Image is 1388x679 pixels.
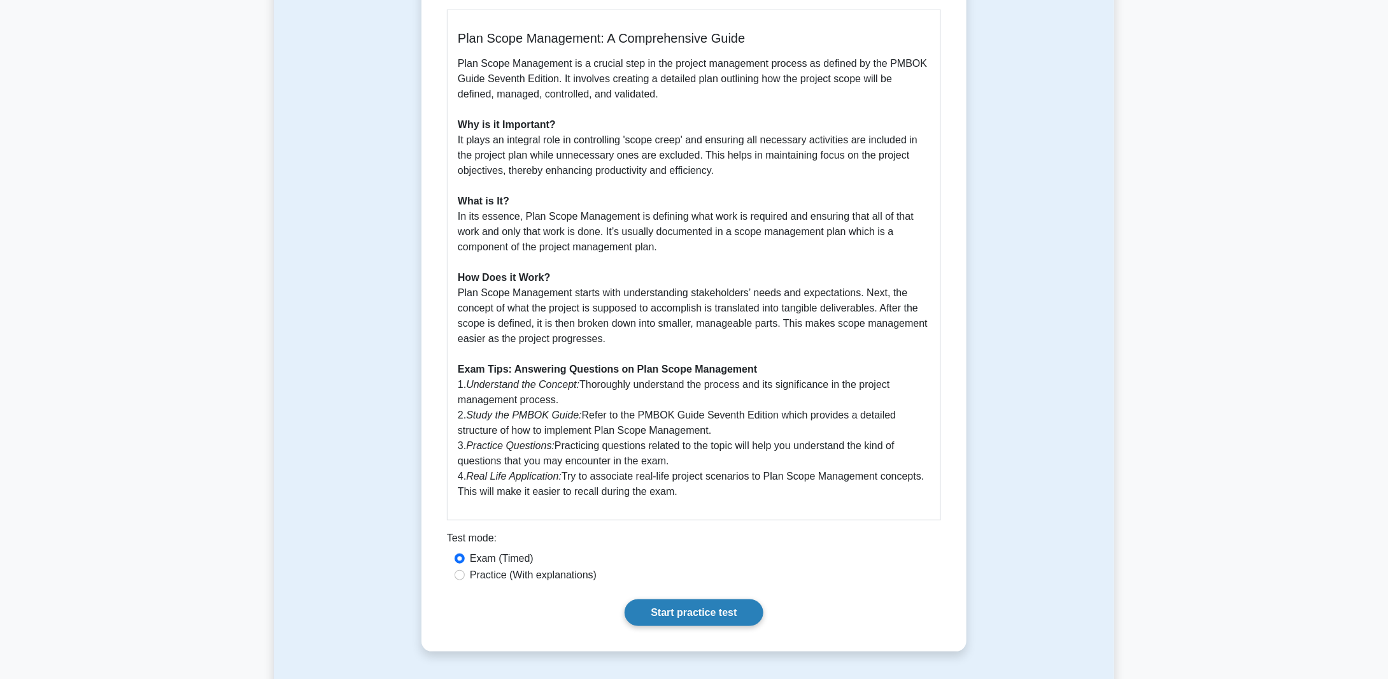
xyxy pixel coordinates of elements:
[458,56,930,499] p: Plan Scope Management is a crucial step in the project management process as defined by the PMBOK...
[447,531,941,551] div: Test mode:
[466,440,555,451] i: Practice Questions:
[466,471,562,482] i: Real Life Application:
[458,119,556,130] b: Why is it Important?
[458,31,930,46] h5: Plan Scope Management: A Comprehensive Guide
[458,364,757,375] b: Exam Tips: Answering Questions on Plan Scope Management
[466,379,579,390] i: Understand the Concept:
[458,196,509,206] b: What is It?
[458,272,551,283] b: How Does it Work?
[466,410,581,420] i: Study the PMBOK Guide:
[470,568,597,583] label: Practice (With explanations)
[625,599,763,626] a: Start practice test
[470,551,534,566] label: Exam (Timed)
